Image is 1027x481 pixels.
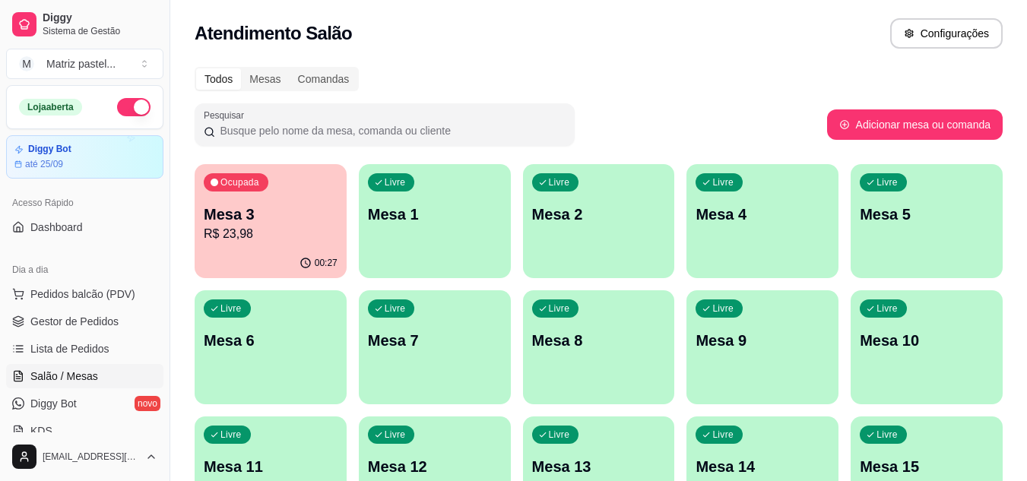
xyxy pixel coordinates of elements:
[30,341,109,356] span: Lista de Pedidos
[696,456,829,477] p: Mesa 14
[30,286,135,302] span: Pedidos balcão (PDV)
[43,25,157,37] span: Sistema de Gestão
[25,158,63,170] article: até 25/09
[204,456,338,477] p: Mesa 11
[290,68,358,90] div: Comandas
[876,176,898,188] p: Livre
[6,419,163,443] a: KDS
[43,11,157,25] span: Diggy
[686,290,838,404] button: LivreMesa 9
[6,135,163,179] a: Diggy Botaté 25/09
[43,451,139,463] span: [EMAIL_ADDRESS][DOMAIN_NAME]
[860,456,994,477] p: Mesa 15
[30,369,98,384] span: Salão / Mesas
[368,456,502,477] p: Mesa 12
[359,290,511,404] button: LivreMesa 7
[549,429,570,441] p: Livre
[890,18,1003,49] button: Configurações
[315,257,338,269] p: 00:27
[712,429,734,441] p: Livre
[28,144,71,155] article: Diggy Bot
[6,258,163,282] div: Dia a dia
[876,302,898,315] p: Livre
[215,123,566,138] input: Pesquisar
[6,6,163,43] a: DiggySistema de Gestão
[827,109,1003,140] button: Adicionar mesa ou comanda
[368,204,502,225] p: Mesa 1
[204,109,249,122] label: Pesquisar
[532,330,666,351] p: Mesa 8
[712,302,734,315] p: Livre
[6,191,163,215] div: Acesso Rápido
[204,225,338,243] p: R$ 23,98
[6,49,163,79] button: Select a team
[6,391,163,416] a: Diggy Botnovo
[204,204,338,225] p: Mesa 3
[6,364,163,388] a: Salão / Mesas
[220,302,242,315] p: Livre
[195,290,347,404] button: LivreMesa 6
[523,290,675,404] button: LivreMesa 8
[385,176,406,188] p: Livre
[220,429,242,441] p: Livre
[6,337,163,361] a: Lista de Pedidos
[532,204,666,225] p: Mesa 2
[532,456,666,477] p: Mesa 13
[30,423,52,438] span: KDS
[241,68,289,90] div: Mesas
[686,164,838,278] button: LivreMesa 4
[385,429,406,441] p: Livre
[196,68,241,90] div: Todos
[6,215,163,239] a: Dashboard
[6,282,163,306] button: Pedidos balcão (PDV)
[19,56,34,71] span: M
[860,330,994,351] p: Mesa 10
[30,396,77,411] span: Diggy Bot
[696,204,829,225] p: Mesa 4
[19,99,82,116] div: Loja aberta
[195,164,347,278] button: OcupadaMesa 3R$ 23,9800:27
[6,438,163,475] button: [EMAIL_ADDRESS][DOMAIN_NAME]
[368,330,502,351] p: Mesa 7
[696,330,829,351] p: Mesa 9
[220,176,259,188] p: Ocupada
[117,98,151,116] button: Alterar Status
[46,56,116,71] div: Matriz pastel ...
[359,164,511,278] button: LivreMesa 1
[549,302,570,315] p: Livre
[523,164,675,278] button: LivreMesa 2
[549,176,570,188] p: Livre
[30,220,83,235] span: Dashboard
[876,429,898,441] p: Livre
[204,330,338,351] p: Mesa 6
[712,176,734,188] p: Livre
[30,314,119,329] span: Gestor de Pedidos
[860,204,994,225] p: Mesa 5
[385,302,406,315] p: Livre
[851,290,1003,404] button: LivreMesa 10
[195,21,352,46] h2: Atendimento Salão
[851,164,1003,278] button: LivreMesa 5
[6,309,163,334] a: Gestor de Pedidos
